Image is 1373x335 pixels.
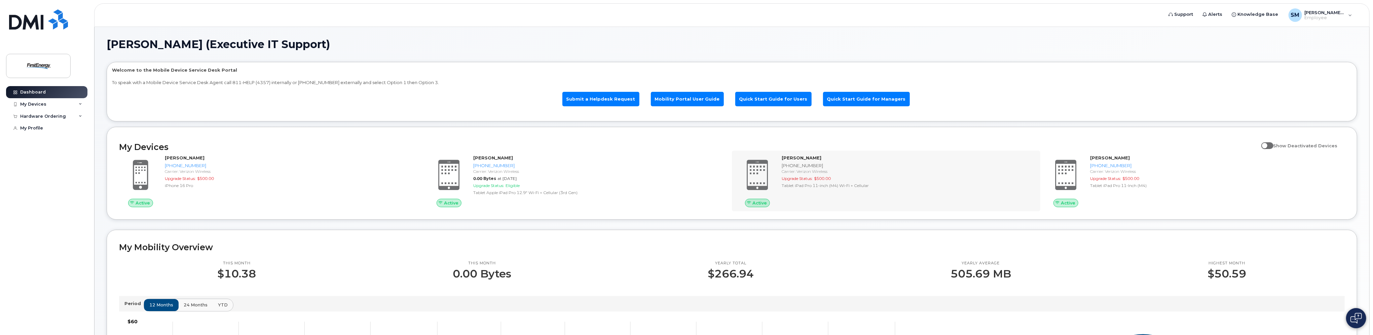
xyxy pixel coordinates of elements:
div: Tablet iPad Pro 11-Inch (M4) [1090,183,1342,188]
a: Active[PERSON_NAME][PHONE_NUMBER]Carrier: Verizon WirelessUpgrade Status:$500.00iPhone 16 Pro [119,155,419,207]
p: Highest month [1208,261,1247,266]
span: Active [136,200,150,206]
div: [PHONE_NUMBER] [473,162,725,169]
span: 0.00 Bytes [473,176,496,181]
div: Carrier: Verizon Wireless [1090,169,1342,174]
span: Active [444,200,458,206]
span: Eligible [506,183,520,188]
span: Active [1061,200,1075,206]
p: To speak with a Mobile Device Service Desk Agent call 811-HELP (4357) internally or [PHONE_NUMBER... [112,79,1352,86]
div: Tablet Apple iPad Pro 12.9" Wi-Fi + Cellular (3rd Gen) [473,190,725,195]
span: Upgrade Status: [1090,176,1121,181]
p: Welcome to the Mobile Device Service Desk Portal [112,67,1352,73]
span: Upgrade Status: [473,183,504,188]
a: Active[PERSON_NAME][PHONE_NUMBER]Carrier: Verizon WirelessUpgrade Status:$500.00Tablet iPad Pro 1... [736,155,1036,207]
a: Submit a Helpdesk Request [562,92,639,106]
p: $10.38 [217,268,256,280]
span: $500.00 [197,176,214,181]
a: Mobility Portal User Guide [651,92,724,106]
span: at [DATE] [497,176,517,181]
div: Carrier: Verizon Wireless [165,169,417,174]
a: Quick Start Guide for Users [735,92,812,106]
div: iPhone 16 Pro [165,183,417,188]
div: Carrier: Verizon Wireless [473,169,725,174]
span: $500.00 [1122,176,1139,181]
input: Show Deactivated Devices [1261,139,1267,145]
p: This month [453,261,511,266]
p: $266.94 [708,268,754,280]
span: [PERSON_NAME] (Executive IT Support) [107,39,330,49]
h2: My Mobility Overview [119,242,1345,252]
strong: [PERSON_NAME] [473,155,513,160]
p: $50.59 [1208,268,1247,280]
img: Open chat [1350,313,1362,324]
strong: [PERSON_NAME] [1090,155,1130,160]
p: Yearly average [951,261,1011,266]
p: Yearly total [708,261,754,266]
p: 0.00 Bytes [453,268,511,280]
p: This month [217,261,256,266]
div: [PHONE_NUMBER] [165,162,417,169]
div: Tablet iPad Pro 11-inch (M4) Wi-Fi + Cellular [782,183,1034,188]
div: Carrier: Verizon Wireless [782,169,1034,174]
p: 505.69 MB [951,268,1011,280]
span: $500.00 [814,176,831,181]
span: Upgrade Status: [782,176,813,181]
div: [PHONE_NUMBER] [1090,162,1342,169]
span: Show Deactivated Devices [1273,143,1338,148]
span: Upgrade Status: [165,176,196,181]
a: Active[PERSON_NAME][PHONE_NUMBER]Carrier: Verizon WirelessUpgrade Status:$500.00Tablet iPad Pro 1... [1044,155,1345,207]
p: Period [124,300,144,307]
a: Quick Start Guide for Managers [823,92,910,106]
strong: [PERSON_NAME] [165,155,205,160]
div: [PHONE_NUMBER] [782,162,1034,169]
a: Active[PERSON_NAME][PHONE_NUMBER]Carrier: Verizon Wireless0.00 Bytesat [DATE]Upgrade Status:Eligi... [428,155,728,207]
span: YTD [218,302,228,308]
span: 24 months [184,302,208,308]
strong: [PERSON_NAME] [782,155,821,160]
span: Active [752,200,767,206]
tspan: $60 [127,318,138,324]
h2: My Devices [119,142,1258,152]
